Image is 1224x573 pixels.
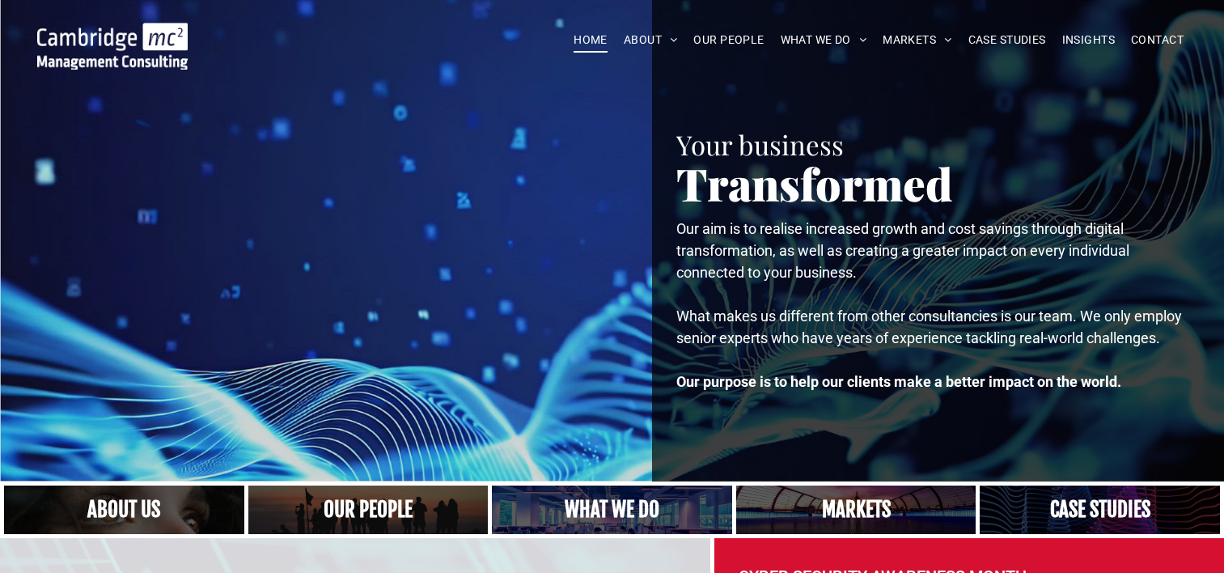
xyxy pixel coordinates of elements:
[616,28,686,53] a: ABOUT
[773,28,875,53] a: WHAT WE DO
[1123,28,1192,53] a: CONTACT
[676,373,1121,390] strong: Our purpose is to help our clients make a better impact on the world.
[960,28,1054,53] a: CASE STUDIES
[1054,28,1123,53] a: INSIGHTS
[676,220,1129,281] span: Our aim is to realise increased growth and cost savings through digital transformation, as well a...
[875,28,959,53] a: MARKETS
[685,28,772,53] a: OUR PEOPLE
[4,486,244,534] a: Close up of woman's face, centered on her eyes
[565,28,616,53] a: HOME
[37,25,188,42] a: Your Business Transformed | Cambridge Management Consulting
[676,308,1182,346] span: What makes us different from other consultancies is our team. We only employ senior experts who h...
[676,126,844,162] span: Your business
[248,486,489,534] a: A crowd in silhouette at sunset, on a rise or lookout point
[980,486,1220,534] a: CASE STUDIES | See an Overview of All Our Case Studies | Cambridge Management Consulting
[736,486,976,534] a: Our Markets | Cambridge Management Consulting
[492,486,732,534] a: A yoga teacher lifting his whole body off the ground in the peacock pose
[676,153,953,213] span: Transformed
[37,23,188,70] img: Go to Homepage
